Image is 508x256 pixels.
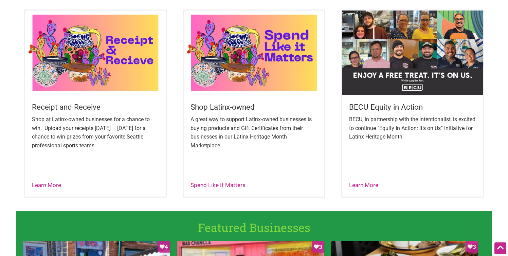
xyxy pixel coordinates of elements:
div: Scroll Back to Top [494,242,506,254]
p: Shop at Latinx-owned businesses for a chance to win. Upload your receipts [DATE] – [DATE] for a c... [32,115,159,150]
a: Learn More [32,182,61,188]
p: A great way to support Latinx-owned businesses is buying products and Gift Certificates from thei... [190,115,317,150]
a: Spend Like It Matters [190,182,246,188]
h5: Shop Latinx-owned [190,102,317,112]
p: BECU, in partnership with the Intentionalist, is excited to continue “Equity In Action: It’s on U... [349,115,476,141]
img: Latinx / Hispanic Heritage Month [25,11,166,95]
a: Learn More [349,182,378,188]
h5: Receipt and Receive [32,102,159,112]
img: Equity in Action - Latinx Heritage Month [342,11,483,95]
img: Latinx / Hispanic Heritage Month [184,11,324,95]
h5: BECU Equity in Action [349,102,476,112]
h1: Featured Businesses [22,219,486,236]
